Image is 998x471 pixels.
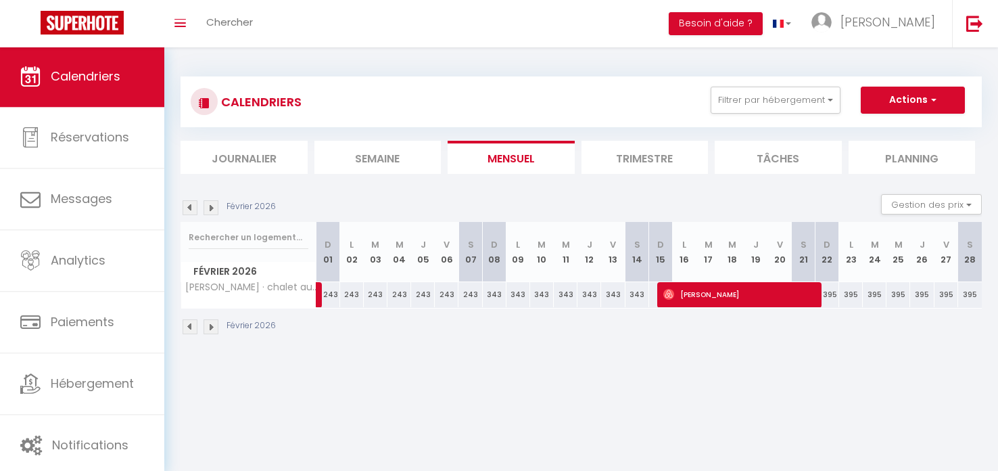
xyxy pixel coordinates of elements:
[625,282,649,307] div: 343
[811,12,832,32] img: ...
[720,222,744,282] th: 18
[625,222,649,282] th: 14
[562,238,570,251] abbr: M
[387,282,411,307] div: 243
[448,141,575,174] li: Mensuel
[934,282,958,307] div: 395
[705,238,713,251] abbr: M
[967,238,973,251] abbr: S
[314,141,442,174] li: Semaine
[421,238,426,251] abbr: J
[934,222,958,282] th: 27
[601,282,625,307] div: 343
[458,222,482,282] th: 07
[839,282,863,307] div: 395
[554,282,577,307] div: 343
[815,222,839,282] th: 22
[11,5,51,46] button: Ouvrir le widget de chat LiveChat
[649,222,673,282] th: 15
[801,238,807,251] abbr: S
[753,238,759,251] abbr: J
[849,141,976,174] li: Planning
[316,222,340,282] th: 01
[767,222,791,282] th: 20
[886,222,910,282] th: 25
[871,238,879,251] abbr: M
[350,238,354,251] abbr: L
[910,282,934,307] div: 395
[41,11,124,35] img: Super Booking
[824,238,830,251] abbr: D
[881,194,982,215] button: Gestion des prix
[51,68,120,85] span: Calendriers
[51,313,114,330] span: Paiements
[943,238,949,251] abbr: V
[920,238,925,251] abbr: J
[458,282,482,307] div: 243
[387,222,411,282] th: 04
[861,87,965,114] button: Actions
[577,222,601,282] th: 12
[506,282,530,307] div: 343
[682,238,686,251] abbr: L
[587,238,592,251] abbr: J
[673,222,696,282] th: 16
[183,282,318,292] span: [PERSON_NAME] · chalet aux pieds des pistes
[51,129,129,145] span: Réservations
[601,222,625,282] th: 13
[839,222,863,282] th: 23
[958,282,982,307] div: 395
[51,376,134,392] span: Hébergement
[538,238,546,251] abbr: M
[610,238,616,251] abbr: V
[325,238,331,251] abbr: D
[227,200,276,213] p: Février 2026
[340,222,364,282] th: 02
[840,14,935,30] span: [PERSON_NAME]
[218,87,302,117] h3: CALENDRIERS
[530,282,554,307] div: 343
[815,282,839,307] div: 395
[206,15,253,29] span: Chercher
[910,222,934,282] th: 26
[530,222,554,282] th: 10
[669,12,763,35] button: Besoin d'aide ?
[966,15,983,32] img: logout
[52,437,128,454] span: Notifications
[958,222,982,282] th: 28
[444,238,450,251] abbr: V
[227,319,276,332] p: Février 2026
[189,225,308,250] input: Rechercher un logement...
[396,238,404,251] abbr: M
[483,222,506,282] th: 08
[634,238,640,251] abbr: S
[506,222,530,282] th: 09
[181,141,308,174] li: Journalier
[181,262,316,282] span: Février 2026
[435,222,458,282] th: 06
[364,222,387,282] th: 03
[792,222,815,282] th: 21
[863,222,886,282] th: 24
[581,141,709,174] li: Trimestre
[316,282,340,307] div: 243
[554,222,577,282] th: 11
[715,141,842,174] li: Tâches
[51,252,105,269] span: Analytics
[51,190,112,207] span: Messages
[657,238,664,251] abbr: D
[340,282,364,307] div: 243
[863,282,886,307] div: 395
[491,238,498,251] abbr: D
[411,222,435,282] th: 05
[468,238,474,251] abbr: S
[849,238,853,251] abbr: L
[777,238,783,251] abbr: V
[711,87,840,114] button: Filtrer par hébergement
[435,282,458,307] div: 243
[663,282,813,307] span: [PERSON_NAME]
[411,282,435,307] div: 243
[577,282,601,307] div: 343
[886,282,910,307] div: 395
[364,282,387,307] div: 243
